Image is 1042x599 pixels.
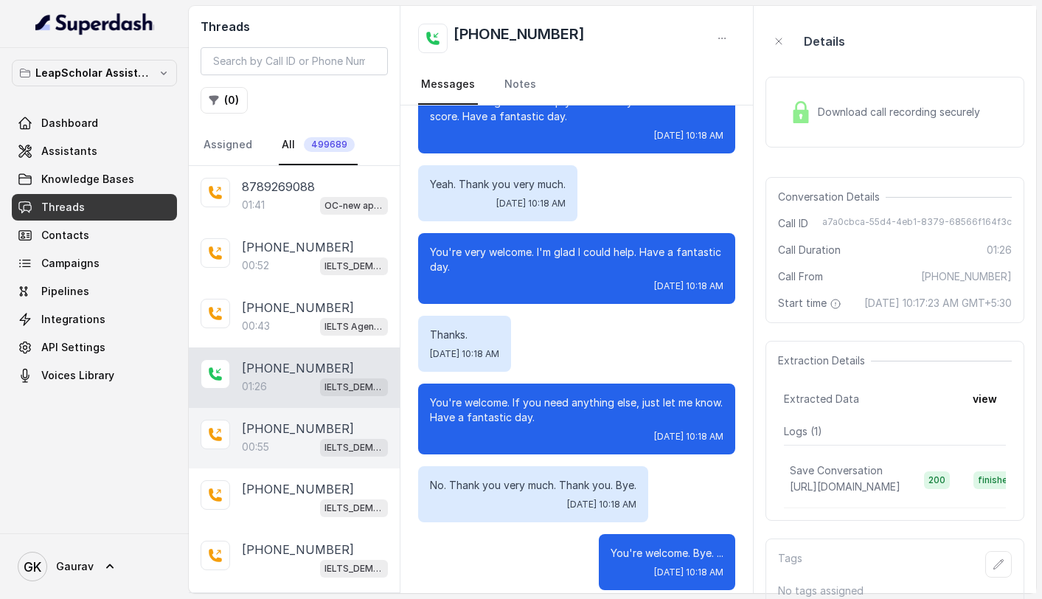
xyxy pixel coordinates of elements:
span: Call ID [778,216,808,231]
p: Save Conversation [790,463,883,478]
p: IELTS_DEMO_gk (agent 1) [324,561,383,576]
a: Voices Library [12,362,177,389]
span: [DATE] 10:18 AM [654,130,723,142]
span: [DATE] 10:17:23 AM GMT+5:30 [864,296,1012,311]
span: Integrations [41,312,105,327]
a: Pipelines [12,278,177,305]
p: 00:43 [242,319,270,333]
span: [DATE] 10:18 AM [654,280,723,292]
span: a7a0cbca-55d4-4eb1-8379-68566f164f3c [822,216,1012,231]
a: Integrations [12,306,177,333]
span: Start time [778,296,844,311]
span: Campaigns [41,256,100,271]
span: [DATE] 10:18 AM [496,198,566,210]
span: Contacts [41,228,89,243]
text: GK [24,559,41,575]
p: [PHONE_NUMBER] [242,480,354,498]
img: light.svg [35,12,154,35]
span: [URL][DOMAIN_NAME] [790,480,900,493]
span: API Settings [41,340,105,355]
h2: Threads [201,18,388,35]
button: (0) [201,87,248,114]
span: Pipelines [41,284,89,299]
span: 499689 [304,137,355,152]
a: Threads [12,194,177,221]
a: Assistants [12,138,177,165]
button: view [964,386,1006,412]
span: Call From [778,269,823,284]
span: Knowledge Bases [41,172,134,187]
span: Threads [41,200,85,215]
p: Thanks. [430,328,499,342]
p: 8789269088 [242,178,315,195]
p: IELTS_DEMO_gk (agent 1) [324,501,383,516]
a: Messages [418,65,478,105]
span: [DATE] 10:18 AM [654,567,723,578]
a: API Settings [12,334,177,361]
p: IELTS_DEMO_gk (agent 1) [324,440,383,455]
p: 01:26 [242,379,267,394]
p: No tags assigned [778,584,1012,598]
span: Gaurav [56,559,94,574]
a: Notes [501,65,539,105]
p: IELTS_DEMO_gk (agent 1) [324,380,383,395]
span: Call Duration [778,243,841,257]
span: Extraction Details [778,353,871,368]
p: IELTS Agent 2 [324,319,383,334]
p: 00:52 [242,258,269,273]
p: [PHONE_NUMBER] [242,359,354,377]
p: No. Thank you very much. Thank you. Bye. [430,478,636,493]
p: [PHONE_NUMBER] [242,541,354,558]
span: Conversation Details [778,190,886,204]
span: Dashboard [41,116,98,131]
p: [PHONE_NUMBER] [242,420,354,437]
span: finished [973,471,1018,489]
p: 00:55 [242,440,269,454]
p: OC-new approach [324,198,383,213]
a: Contacts [12,222,177,249]
a: All499689 [279,125,358,165]
span: Voices Library [41,368,114,383]
a: Assigned [201,125,255,165]
p: 01:41 [242,198,265,212]
p: Details [804,32,845,50]
nav: Tabs [201,125,388,165]
span: Download call recording securely [818,105,986,120]
p: You're welcome. If you need anything else, just let me know. Have a fantastic day. [430,395,723,425]
nav: Tabs [418,65,735,105]
p: You're very welcome. I'm glad I could help. Have a fantastic day. [430,245,723,274]
span: [PHONE_NUMBER] [921,269,1012,284]
p: [PHONE_NUMBER] [242,238,354,256]
span: Assistants [41,144,97,159]
a: Campaigns [12,250,177,277]
p: Logs ( 1 ) [784,424,1006,439]
span: 200 [924,471,950,489]
p: You're welcome. Bye. ... [611,546,723,561]
a: Dashboard [12,110,177,136]
img: Lock Icon [790,101,812,123]
p: IELTS_DEMO_gk (agent 1) [324,259,383,274]
p: LeapScholar Assistant [35,64,153,82]
p: Tags [778,551,802,578]
span: Extracted Data [784,392,859,406]
span: 01:26 [987,243,1012,257]
span: [DATE] 10:18 AM [430,348,499,360]
span: [DATE] 10:18 AM [567,499,636,510]
span: [DATE] 10:18 AM [654,431,723,443]
h2: [PHONE_NUMBER] [454,24,585,53]
p: [PHONE_NUMBER] [242,299,354,316]
p: Yeah. Thank you very much. [430,177,566,192]
button: LeapScholar Assistant [12,60,177,86]
a: Knowledge Bases [12,166,177,193]
a: Gaurav [12,546,177,587]
input: Search by Call ID or Phone Number [201,47,388,75]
